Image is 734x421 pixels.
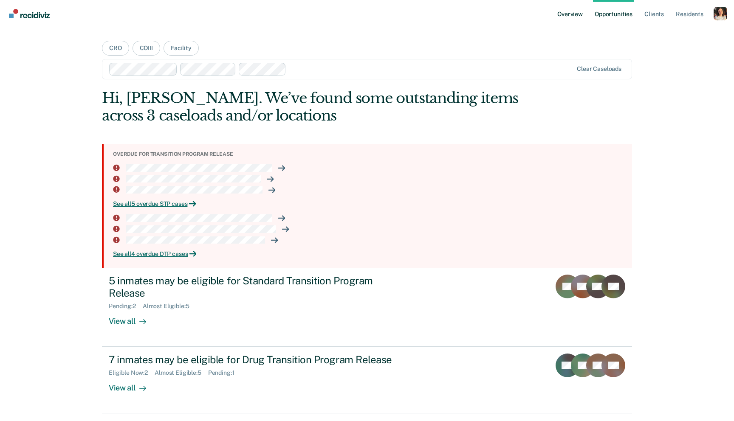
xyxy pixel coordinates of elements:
button: Facility [164,41,199,56]
div: Almost Eligible : 5 [155,369,208,376]
a: 5 inmates may be eligible for Standard Transition Program ReleasePending:2Almost Eligible:5View all [102,268,632,347]
div: Clear caseloads [577,65,621,73]
button: CRO [102,41,129,56]
div: View all [109,376,156,393]
div: 7 inmates may be eligible for Drug Transition Program Release [109,354,407,366]
a: 7 inmates may be eligible for Drug Transition Program ReleaseEligible Now:2Almost Eligible:5Pendi... [102,347,632,413]
a: See all5 overdue STP cases [113,200,625,208]
div: Overdue for transition program release [113,151,625,157]
button: Profile dropdown button [714,7,727,20]
a: See all4 overdue DTP cases [113,250,625,258]
div: View all [109,310,156,326]
div: Eligible Now : 2 [109,369,155,376]
div: Almost Eligible : 5 [143,303,196,310]
div: 5 inmates may be eligible for Standard Transition Program Release [109,275,407,299]
div: Pending : 1 [208,369,241,376]
div: See all 4 overdue DTP cases [113,250,625,258]
div: See all 5 overdue STP cases [113,200,625,208]
div: Hi, [PERSON_NAME]. We’ve found some outstanding items across 3 caseloads and/or locations [102,90,526,124]
div: Pending : 2 [109,303,143,310]
img: Recidiviz [9,9,50,18]
button: COIII [133,41,160,56]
